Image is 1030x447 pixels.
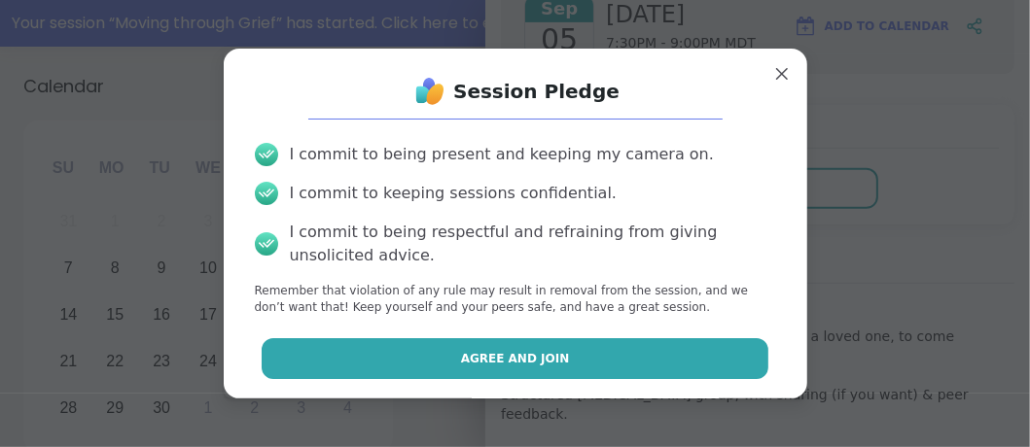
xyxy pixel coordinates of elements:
[255,283,776,316] p: Remember that violation of any rule may result in removal from the session, and we don’t want tha...
[290,182,618,205] div: I commit to keeping sessions confidential.
[410,72,449,111] img: ShareWell Logo
[290,143,714,166] div: I commit to being present and keeping my camera on.
[290,221,776,267] div: I commit to being respectful and refraining from giving unsolicited advice.
[461,350,570,367] span: Agree and Join
[262,338,768,379] button: Agree and Join
[453,78,620,105] h1: Session Pledge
